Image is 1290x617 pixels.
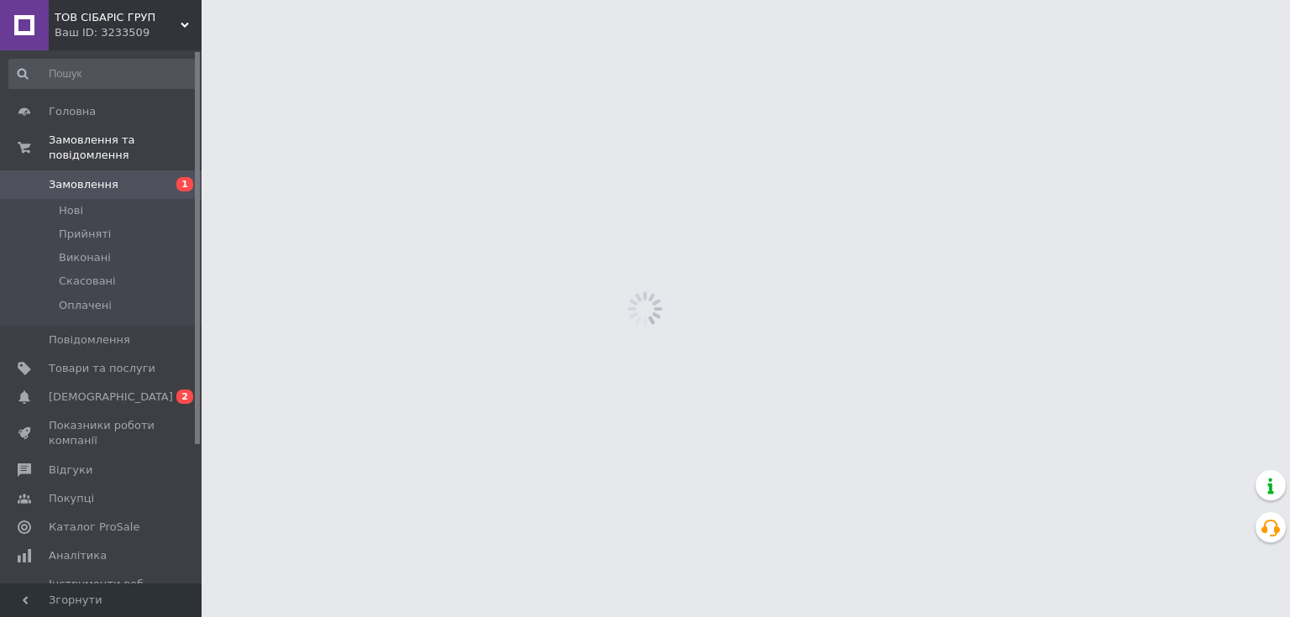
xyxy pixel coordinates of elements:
span: [DEMOGRAPHIC_DATA] [49,390,173,405]
span: Скасовані [59,274,116,289]
span: Головна [49,104,96,119]
span: Оплачені [59,298,112,313]
span: Замовлення [49,177,118,192]
span: Інструменти веб-майстра та SEO [49,577,155,607]
span: Показники роботи компанії [49,418,155,448]
span: Товари та послуги [49,361,155,376]
span: Каталог ProSale [49,520,139,535]
div: Ваш ID: 3233509 [55,25,202,40]
span: 1 [176,177,193,191]
input: Пошук [8,59,198,89]
span: Аналітика [49,548,107,563]
span: Виконані [59,250,111,265]
span: 2 [176,390,193,404]
span: Прийняті [59,227,111,242]
span: Повідомлення [49,332,130,348]
span: Нові [59,203,83,218]
span: Покупці [49,491,94,506]
span: Замовлення та повідомлення [49,133,202,163]
span: ТОВ СІБАРІС ГРУП [55,10,181,25]
span: Відгуки [49,463,92,478]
